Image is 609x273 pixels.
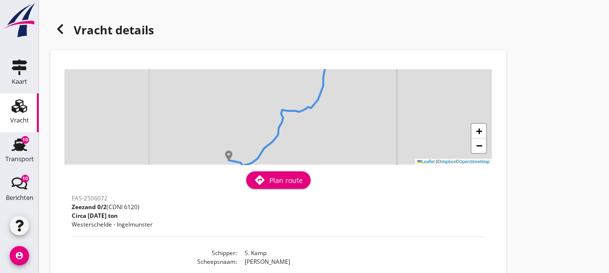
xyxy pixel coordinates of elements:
[72,203,153,212] p: (CDNI 6120)
[471,138,486,153] a: Zoom out
[21,136,29,144] div: 10
[21,175,29,182] div: 10
[50,19,154,43] h1: Vracht details
[440,159,455,164] a: Mapbox
[415,159,492,165] div: © ©
[476,139,482,152] span: −
[72,203,107,211] span: Zeezand 0/2
[237,258,484,266] dd: [PERSON_NAME]
[254,174,265,186] i: directions
[6,195,33,201] div: Berichten
[459,159,490,164] a: OpenStreetMap
[246,171,311,189] button: Plan route
[436,159,437,164] span: |
[72,249,237,258] dt: Schipper
[72,220,153,229] p: Westerschelde - Ingelmunster
[12,78,27,85] div: Kaart
[5,156,34,162] div: Transport
[72,258,237,266] dt: Scheepsnaam
[72,194,108,202] span: FAS-2506072
[476,125,482,137] span: +
[237,249,484,258] dd: S. Kamp
[471,124,486,138] a: Zoom in
[72,212,153,220] p: Circa [DATE] ton
[10,117,29,123] div: Vracht
[10,246,29,265] i: account_circle
[254,174,303,186] div: Plan route
[224,151,234,160] img: Marker
[2,2,37,38] img: logo-small.a267ee39.svg
[417,159,435,164] a: Leaflet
